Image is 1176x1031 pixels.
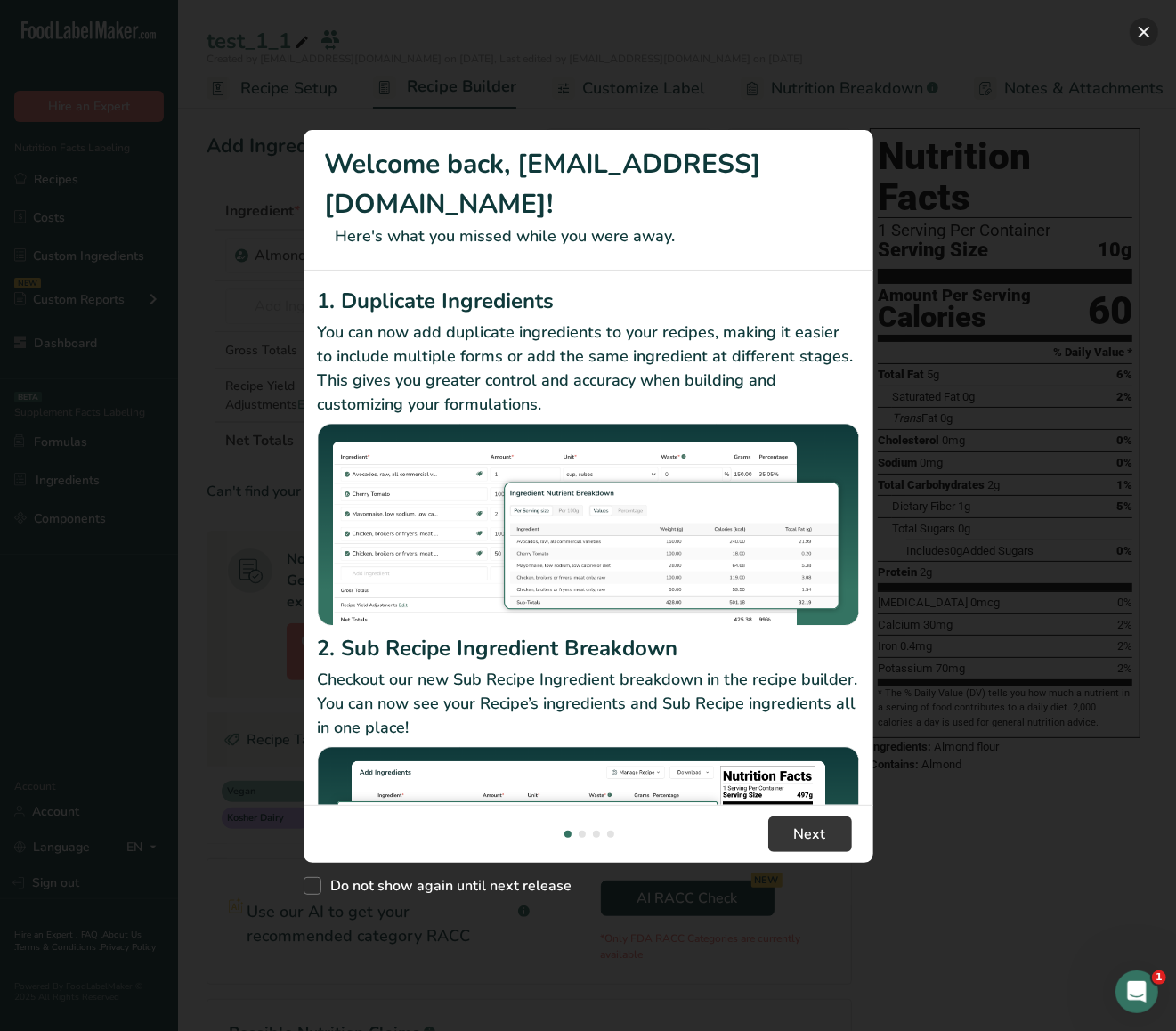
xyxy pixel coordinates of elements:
span: 1 [1152,970,1166,985]
p: Checkout our new Sub Recipe Ingredient breakdown in the recipe builder. You can now see your Reci... [318,668,859,740]
h1: Welcome back, [EMAIL_ADDRESS][DOMAIN_NAME]! [325,144,852,224]
button: Next [768,816,852,852]
span: Do not show again until next release [321,877,572,895]
h2: 2. Sub Recipe Ingredient Breakdown [318,632,859,664]
iframe: Intercom live chat [1115,970,1158,1013]
p: Here's what you missed while you were away. [325,224,852,248]
p: You can now add duplicate ingredients to your recipes, making it easier to include multiple forms... [318,321,859,417]
img: Duplicate Ingredients [318,424,859,626]
h2: 1. Duplicate Ingredients [318,285,859,317]
span: Next [794,824,826,845]
img: Sub Recipe Ingredient Breakdown [318,747,859,949]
